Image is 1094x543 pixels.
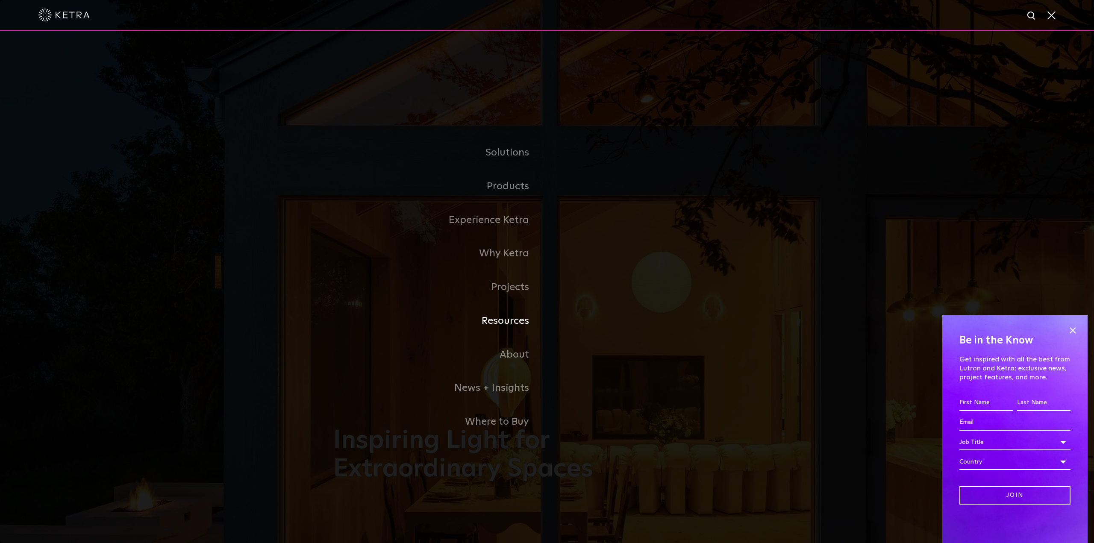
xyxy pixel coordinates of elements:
img: ketra-logo-2019-white [38,9,90,21]
a: Projects [333,270,547,304]
a: Products [333,170,547,203]
div: Country [959,454,1070,470]
img: search icon [1026,11,1037,21]
a: About [333,338,547,372]
a: Why Ketra [333,237,547,270]
div: Job Title [959,434,1070,450]
input: Join [959,486,1070,505]
div: Navigation Menu [333,136,761,439]
a: Solutions [333,136,547,170]
a: Experience Ketra [333,203,547,237]
a: News + Insights [333,371,547,405]
input: Last Name [1017,395,1070,411]
input: Email [959,414,1070,431]
h4: Be in the Know [959,332,1070,349]
a: Where to Buy [333,405,547,439]
p: Get inspired with all the best from Lutron and Ketra: exclusive news, project features, and more. [959,355,1070,382]
a: Resources [333,304,547,338]
input: First Name [959,395,1013,411]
